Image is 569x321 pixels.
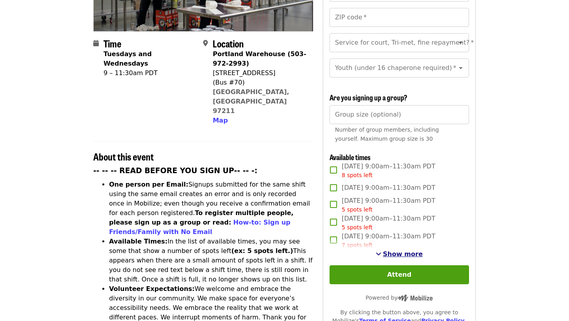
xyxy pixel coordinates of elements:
[330,265,469,284] button: Attend
[213,78,307,87] div: (Bus #70)
[109,238,168,245] strong: Available Times:
[109,285,195,293] strong: Volunteer Expectations:
[109,209,294,226] strong: To register multiple people, please sign up as a group or read:
[366,295,433,301] span: Powered by
[455,62,466,74] button: Open
[213,36,244,50] span: Location
[109,181,188,188] strong: One person per Email:
[104,50,152,67] strong: Tuesdays and Wednesdays
[342,224,373,230] span: 5 spots left
[455,37,466,48] button: Open
[342,242,373,248] span: 7 spots left
[213,50,306,67] strong: Portland Warehouse (503-972-2993)
[213,68,307,78] div: [STREET_ADDRESS]
[213,116,228,125] button: Map
[330,152,371,162] span: Available times
[93,149,154,163] span: About this event
[342,196,435,214] span: [DATE] 9:00am–11:30am PDT
[330,105,469,124] input: [object Object]
[342,183,435,193] span: [DATE] 9:00am–11:30am PDT
[231,247,293,255] strong: (ex: 5 spots left.)
[104,68,197,78] div: 9 – 11:30am PDT
[383,250,423,258] span: Show more
[213,88,289,115] a: [GEOGRAPHIC_DATA], [GEOGRAPHIC_DATA] 97211
[342,232,435,249] span: [DATE] 9:00am–11:30am PDT
[342,172,373,178] span: 8 spots left
[93,166,258,175] strong: -- -- -- READ BEFORE YOU SIGN UP-- -- -:
[376,249,423,259] button: See more timeslots
[330,8,469,27] input: ZIP code
[109,180,313,237] li: Signups submitted for the same shift using the same email creates an error and is only recorded o...
[109,237,313,284] li: In the list of available times, you may see some that show a number of spots left This appears wh...
[342,206,373,213] span: 5 spots left
[109,219,290,236] a: How-to: Sign up Friends/Family with No Email
[93,40,99,47] i: calendar icon
[213,117,228,124] span: Map
[335,127,439,142] span: Number of group members, including yourself. Maximum group size is 30
[330,92,407,102] span: Are you signing up a group?
[342,162,435,179] span: [DATE] 9:00am–11:30am PDT
[398,295,433,302] img: Powered by Mobilize
[203,40,208,47] i: map-marker-alt icon
[342,214,435,232] span: [DATE] 9:00am–11:30am PDT
[104,36,121,50] span: Time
